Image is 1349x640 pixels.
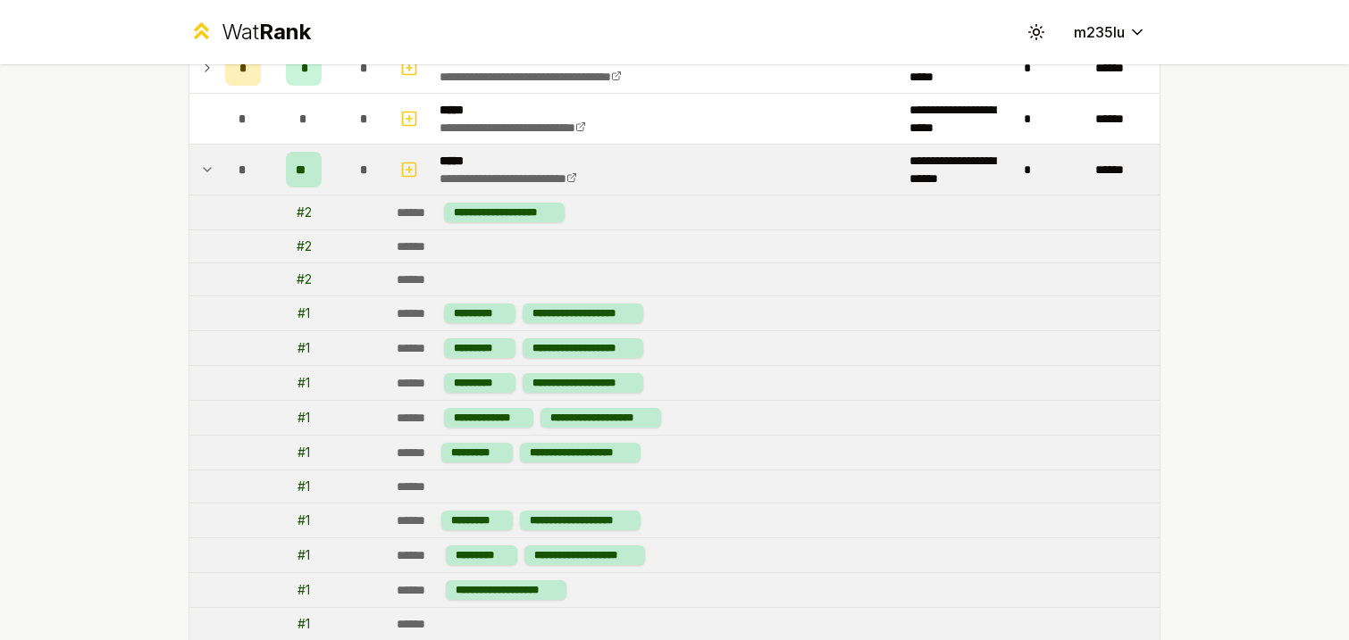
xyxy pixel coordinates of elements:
div: # 2 [297,237,312,255]
div: # 1 [297,444,310,461]
a: WatRank [189,18,311,46]
div: # 1 [297,374,310,392]
div: Wat [222,18,311,46]
div: # 1 [297,546,310,564]
div: # 1 [297,511,310,529]
div: # 1 [297,581,310,599]
span: m235lu [1074,21,1125,43]
div: # 1 [297,339,310,357]
div: # 1 [297,615,310,633]
button: m235lu [1060,16,1160,48]
div: # 1 [297,478,310,495]
div: # 2 [297,204,312,221]
div: # 1 [297,409,310,427]
div: # 1 [297,304,310,322]
div: # 2 [297,270,312,288]
span: Rank [259,19,311,45]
